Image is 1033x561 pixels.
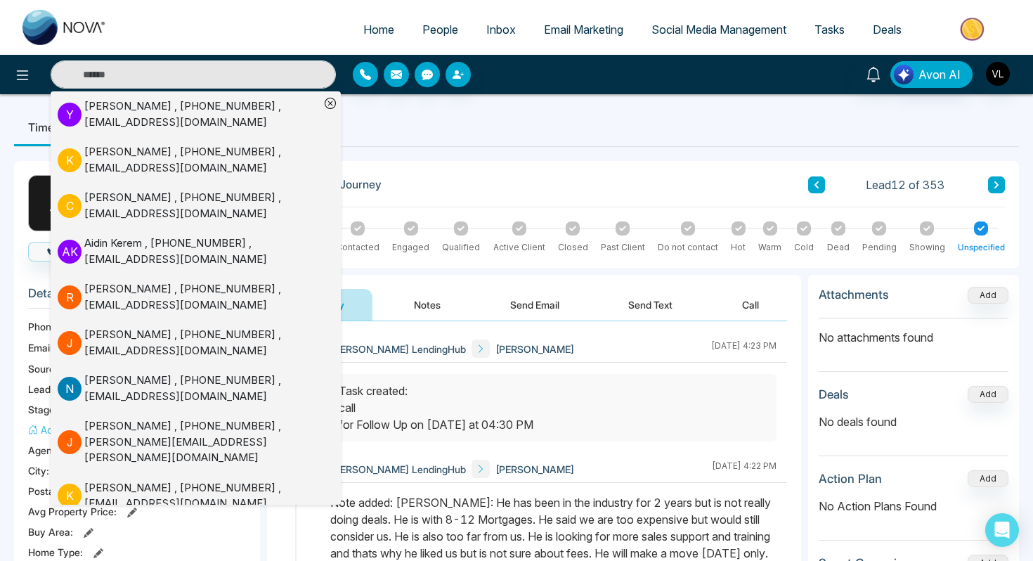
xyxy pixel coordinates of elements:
div: Dead [827,241,850,254]
button: Add [968,386,1008,403]
button: Send Text [600,289,701,321]
span: Lead Type: [28,382,79,396]
div: Cold [794,241,814,254]
span: Deals [873,22,902,37]
h3: Attachments [819,288,889,302]
span: Add [968,288,1008,300]
div: Contacted [336,241,379,254]
div: [DATE] 4:22 PM [712,460,777,478]
img: Nova CRM Logo [22,10,107,45]
span: People [422,22,458,37]
div: Warm [758,241,781,254]
button: Call [28,242,96,262]
img: Lead Flow [894,65,914,84]
p: J [58,331,82,355]
div: Showing [909,241,945,254]
div: Aidin Kerem , [PHONE_NUMBER] , [EMAIL_ADDRESS][DOMAIN_NAME] [84,236,320,267]
h3: Details [28,286,246,308]
span: [PERSON_NAME] LendingHub [330,342,466,356]
p: N [58,377,82,401]
button: Add [968,287,1008,304]
img: Market-place.gif [923,13,1025,45]
h3: Action Plan [819,472,882,486]
div: [PERSON_NAME] , [PHONE_NUMBER] , [EMAIL_ADDRESS][DOMAIN_NAME] [84,190,320,221]
div: Active Client [493,241,545,254]
span: [PERSON_NAME] LendingHub [330,462,466,477]
div: Open Intercom Messenger [985,513,1019,547]
a: Inbox [472,16,530,43]
p: R [58,285,82,309]
img: User Avatar [986,62,1010,86]
button: Add Address [28,423,101,437]
a: Home [349,16,408,43]
span: Stage: [28,402,58,417]
span: [PERSON_NAME] [495,342,574,356]
div: [PERSON_NAME] , [PHONE_NUMBER] , [EMAIL_ADDRESS][DOMAIN_NAME] [84,144,320,176]
div: [DATE] 4:23 PM [711,340,777,358]
p: K [58,148,82,172]
span: Avon AI [918,66,961,83]
h3: Deals [819,387,849,401]
p: K [58,484,82,508]
div: Unspecified [958,241,1005,254]
div: [PERSON_NAME] , [PHONE_NUMBER] , [EMAIL_ADDRESS][DOMAIN_NAME] [84,281,320,313]
li: Timeline [14,108,86,146]
p: No deals found [819,413,1008,430]
a: Tasks [800,16,859,43]
div: Do not contact [658,241,718,254]
button: Add [968,470,1008,487]
span: Buy Area : [28,524,73,539]
span: Tasks [814,22,845,37]
span: Social Media Management [651,22,786,37]
span: Phone: [28,319,60,334]
div: A [28,175,84,231]
span: Avg Property Price : [28,504,117,519]
p: A K [58,240,82,264]
p: No Action Plans Found [819,498,1008,515]
a: Social Media Management [637,16,800,43]
span: Email: [28,340,55,355]
button: Send Email [482,289,587,321]
p: C [58,194,82,218]
span: Lead 12 of 353 [866,176,944,193]
button: Call [714,289,787,321]
p: J [58,430,82,454]
span: Source: [28,361,63,376]
span: Agent: [28,443,58,458]
button: Notes [386,289,469,321]
p: y [58,103,82,127]
div: Qualified [442,241,480,254]
a: Deals [859,16,916,43]
div: [PERSON_NAME] , [PHONE_NUMBER] , [EMAIL_ADDRESS][DOMAIN_NAME] [84,327,320,359]
div: [PERSON_NAME] , [PHONE_NUMBER] , [EMAIL_ADDRESS][DOMAIN_NAME] [84,373,320,404]
span: Inbox [486,22,516,37]
div: [PERSON_NAME] , [PHONE_NUMBER] , [EMAIL_ADDRESS][DOMAIN_NAME] [84,480,320,512]
div: Hot [731,241,746,254]
p: No attachments found [819,318,1008,346]
a: Email Marketing [530,16,637,43]
button: Avon AI [890,61,973,88]
div: Past Client [601,241,645,254]
div: Engaged [392,241,429,254]
span: [PERSON_NAME] [495,462,574,477]
span: Home Type : [28,545,83,560]
div: [PERSON_NAME] , [PHONE_NUMBER] , [EMAIL_ADDRESS][DOMAIN_NAME] [84,98,320,130]
div: Pending [862,241,897,254]
a: People [408,16,472,43]
div: Closed [558,241,588,254]
span: Postal Code : [28,484,86,498]
span: Email Marketing [544,22,623,37]
span: City : [28,463,49,478]
div: [PERSON_NAME] , [PHONE_NUMBER] , [PERSON_NAME][EMAIL_ADDRESS][PERSON_NAME][DOMAIN_NAME] [84,418,320,466]
span: Home [363,22,394,37]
